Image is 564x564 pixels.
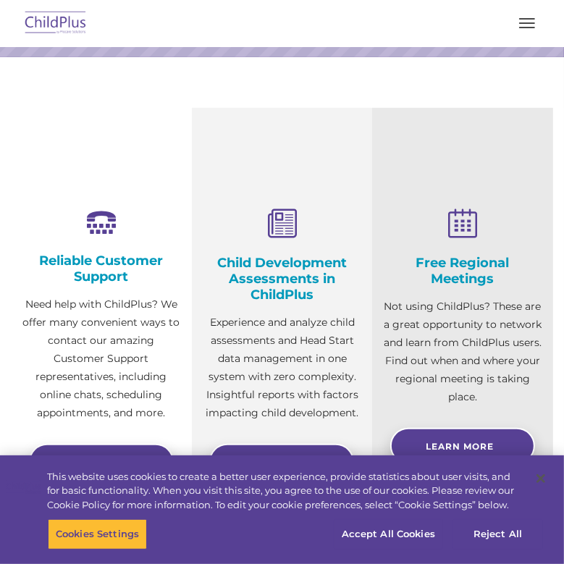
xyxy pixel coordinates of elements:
button: Accept All Cookies [334,519,443,550]
h4: Child Development Assessments in ChildPlus [203,255,362,303]
p: Not using ChildPlus? These are a great opportunity to network and learn from ChildPlus users. Fin... [383,298,542,406]
div: This website uses cookies to create a better user experience, provide statistics about user visit... [47,470,524,513]
a: Learn more [29,444,174,480]
a: Learn More [390,428,535,464]
h4: Free Regional Meetings [383,255,542,287]
span: Learn More [426,441,494,452]
p: Experience and analyze child assessments and Head Start data management in one system with zero c... [203,313,362,422]
h4: Reliable Customer Support [22,253,181,285]
p: Need help with ChildPlus? We offer many convenient ways to contact our amazing Customer Support r... [22,295,181,422]
a: Learn More [209,444,354,480]
button: Close [525,463,557,494]
button: Cookies Settings [48,519,147,550]
button: Reject All [453,519,543,550]
img: ChildPlus by Procare Solutions [22,7,90,41]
